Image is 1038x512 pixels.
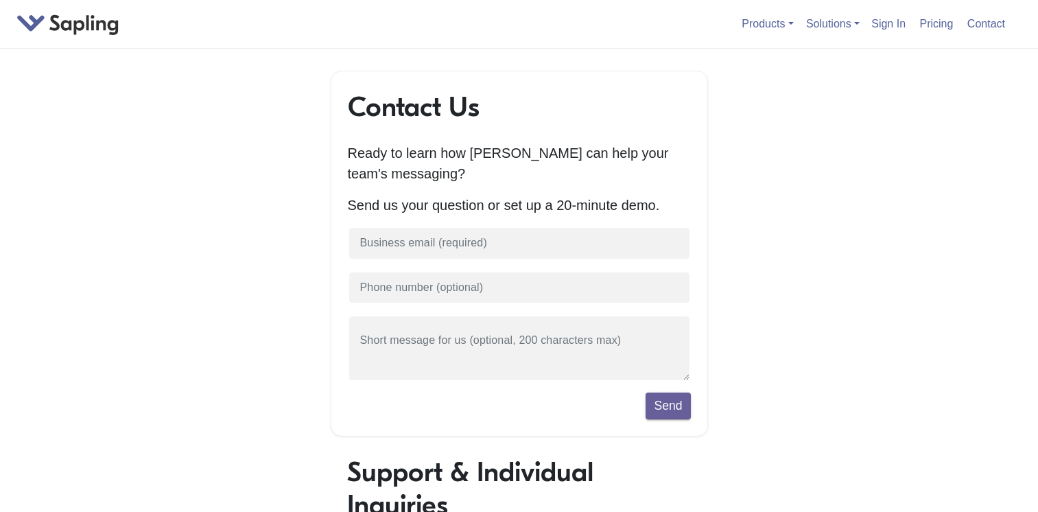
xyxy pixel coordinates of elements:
[962,12,1011,35] a: Contact
[348,91,691,124] h1: Contact Us
[348,143,691,184] p: Ready to learn how [PERSON_NAME] can help your team's messaging?
[866,12,911,35] a: Sign In
[915,12,959,35] a: Pricing
[806,18,860,30] a: Solutions
[348,195,691,216] p: Send us your question or set up a 20-minute demo.
[742,18,793,30] a: Products
[348,226,691,260] input: Business email (required)
[348,271,691,305] input: Phone number (optional)
[646,393,690,419] button: Send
